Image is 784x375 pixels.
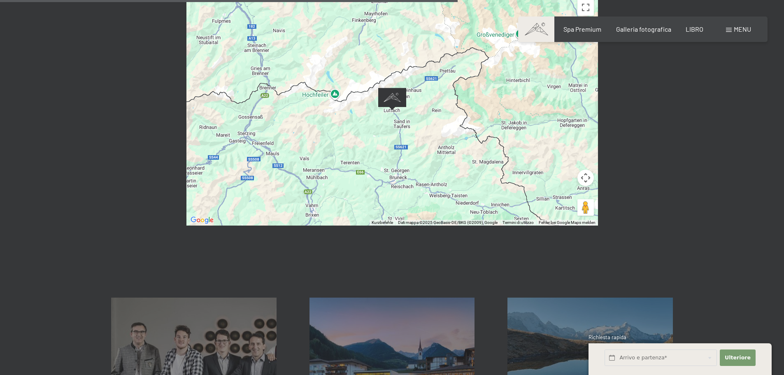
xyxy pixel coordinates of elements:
[188,215,216,226] a: Apri questa zona su Google Maps (in una nuova finestra)
[372,220,393,226] button: Scorciatoie
[686,25,703,33] a: LIBRO
[734,25,751,33] font: menu
[577,170,594,186] button: Controllo della telecamera per la mappa
[720,349,755,366] button: Ulteriore
[539,220,596,225] a: Fehler bei Google Maps melden
[503,220,534,225] a: Termini di utilizzo
[398,220,498,225] font: Dati mappa ©2025 GeoBasis-DE/BKG (©2009), Google
[188,215,216,226] img: Google
[378,88,406,110] div: Resort SPA di lusso alpino SCHWARZENSTEIN
[725,354,751,361] font: Ulteriore
[589,334,626,340] font: Richiesta rapida
[577,199,594,216] button: Trascina Pegman sulla mappa per aprire Street View
[563,25,601,33] a: Spa Premium
[616,25,671,33] a: Galleria fotografica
